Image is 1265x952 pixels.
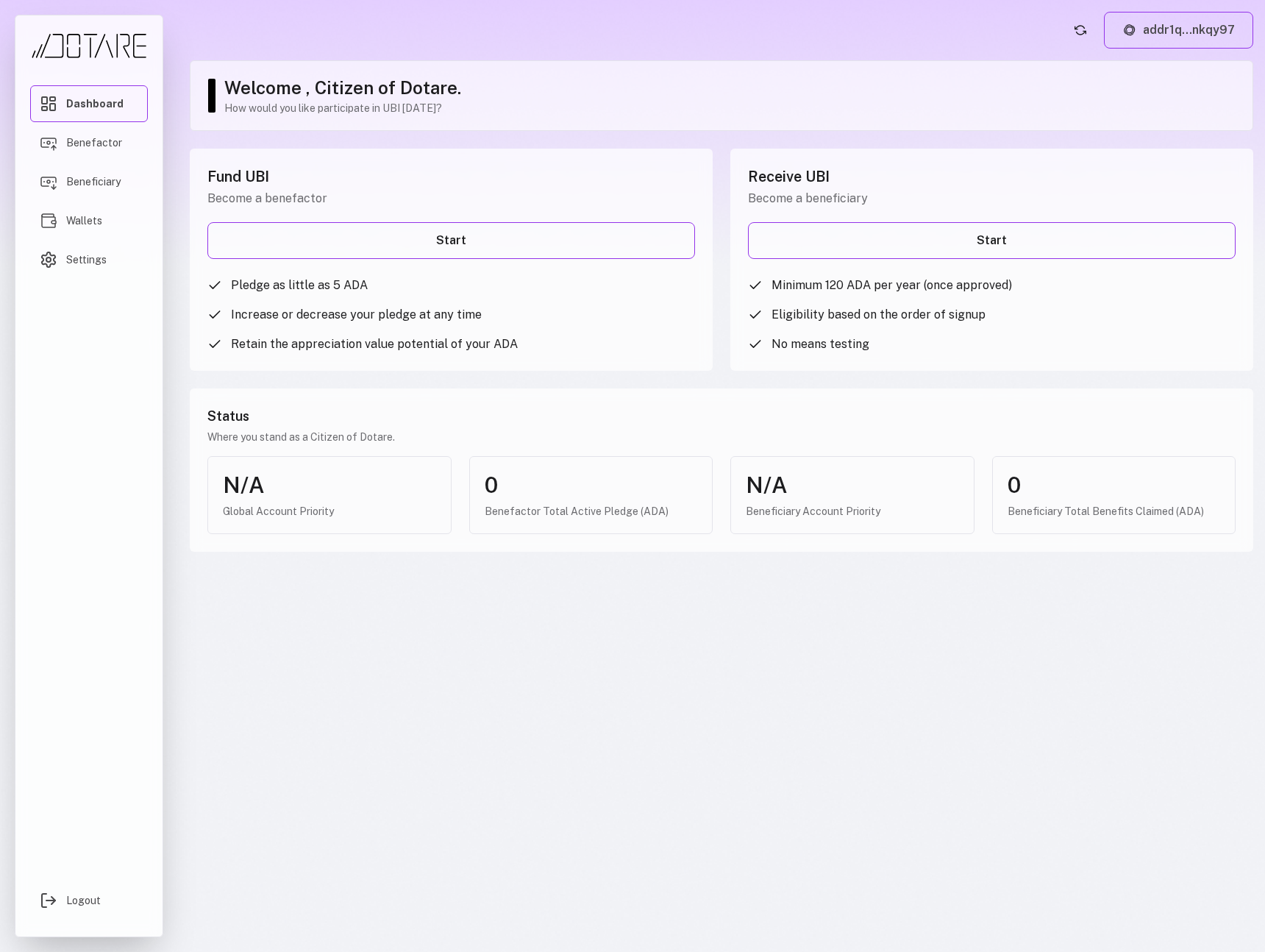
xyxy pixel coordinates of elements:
[231,277,368,294] span: Pledge as little as 5 ADA
[746,472,959,498] div: N/A
[231,306,482,324] span: Increase or decrease your pledge at any time
[224,101,1238,116] p: How would you like participate in UBI [DATE]?
[40,173,57,191] img: Beneficiary
[1008,504,1221,519] div: Beneficiary Total Benefits Claimed (ADA)
[224,76,1238,99] h1: Welcome , Citizen of Dotare.
[772,306,986,324] span: Eligibility based on the order of signup
[231,335,518,353] span: Retain the appreciation value potential of your ADA
[748,166,1236,187] h2: Receive UBI
[66,213,102,228] span: Wallets
[772,277,1012,294] span: Minimum 120 ADA per year (once approved)
[207,190,695,207] p: Become a benefactor
[223,504,436,519] div: Global Account Priority
[748,222,1236,259] a: Start
[485,472,698,498] div: 0
[66,893,101,908] span: Logout
[66,96,124,111] span: Dashboard
[207,222,695,259] a: Start
[66,174,121,189] span: Beneficiary
[1104,12,1253,49] button: addr1q...nkqy97
[40,212,57,230] img: Wallets
[1008,472,1221,498] div: 0
[1069,18,1092,42] button: Refresh account status
[66,252,107,267] span: Settings
[485,504,698,519] div: Benefactor Total Active Pledge (ADA)
[1122,23,1137,38] img: Lace logo
[40,134,57,152] img: Benefactor
[746,504,959,519] div: Beneficiary Account Priority
[207,430,1236,444] p: Where you stand as a Citizen of Dotare.
[748,190,1236,207] p: Become a beneficiary
[223,472,436,498] div: N/A
[30,33,148,59] img: Dotare Logo
[207,166,695,187] h2: Fund UBI
[207,406,1236,427] h3: Status
[66,135,122,150] span: Benefactor
[772,335,869,353] span: No means testing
